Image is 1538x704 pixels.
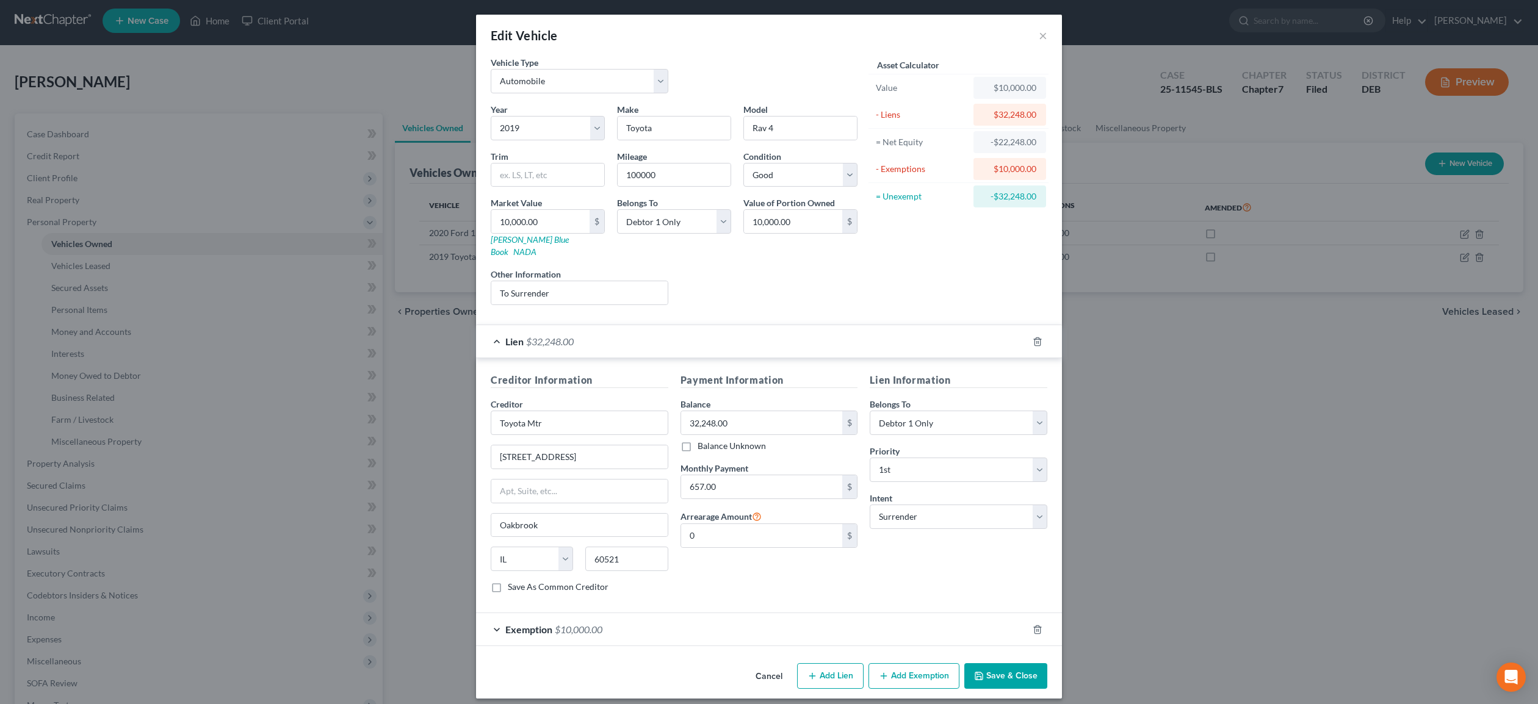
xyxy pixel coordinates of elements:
[491,281,668,304] input: (optional)
[1496,663,1526,692] div: Open Intercom Messenger
[617,104,638,115] span: Make
[744,210,842,233] input: 0.00
[797,663,864,689] button: Add Lien
[555,623,602,635] span: $10,000.00
[491,514,668,537] input: Enter city...
[681,462,748,475] label: Monthly Payment
[508,581,608,593] label: Save As Common Creditor
[491,150,508,163] label: Trim
[698,440,766,452] label: Balance Unknown
[617,198,658,208] span: Belongs To
[743,196,835,209] label: Value of Portion Owned
[681,475,843,498] input: 0.00
[876,136,968,148] div: = Net Equity
[876,109,968,121] div: - Liens
[842,524,857,547] div: $
[491,56,538,69] label: Vehicle Type
[983,136,1036,148] div: -$22,248.00
[681,398,710,411] label: Balance
[743,150,781,163] label: Condition
[983,163,1036,175] div: $10,000.00
[491,196,542,209] label: Market Value
[983,82,1036,94] div: $10,000.00
[876,190,968,203] div: = Unexempt
[585,547,668,571] input: Enter zip...
[746,664,792,689] button: Cancel
[505,623,552,635] span: Exemption
[870,492,892,505] label: Intent
[681,373,858,388] h5: Payment Information
[681,509,762,523] label: Arrearage Amount
[491,480,668,503] input: Apt, Suite, etc...
[877,59,939,71] label: Asset Calculator
[491,373,668,388] h5: Creditor Information
[842,411,857,434] div: $
[491,210,590,233] input: 0.00
[618,163,731,187] input: --
[491,103,508,116] label: Year
[870,373,1047,388] h5: Lien Information
[842,210,857,233] div: $
[526,336,574,347] span: $32,248.00
[681,524,843,547] input: 0.00
[618,117,731,140] input: ex. Nissan
[870,446,900,456] span: Priority
[964,663,1047,689] button: Save & Close
[744,117,857,140] input: ex. Altima
[491,27,558,44] div: Edit Vehicle
[491,268,561,281] label: Other Information
[513,246,536,257] a: NADA
[491,445,668,469] input: Enter address...
[1039,28,1047,43] button: ×
[681,411,843,434] input: 0.00
[491,411,668,435] input: Search creditor by name...
[491,234,569,257] a: [PERSON_NAME] Blue Book
[590,210,604,233] div: $
[983,190,1036,203] div: -$32,248.00
[491,163,604,187] input: ex. LS, LT, etc
[842,475,857,498] div: $
[876,163,968,175] div: - Exemptions
[876,82,968,94] div: Value
[617,150,647,163] label: Mileage
[505,336,524,347] span: Lien
[870,399,911,409] span: Belongs To
[868,663,959,689] button: Add Exemption
[743,103,768,116] label: Model
[491,399,523,409] span: Creditor
[983,109,1036,121] div: $32,248.00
